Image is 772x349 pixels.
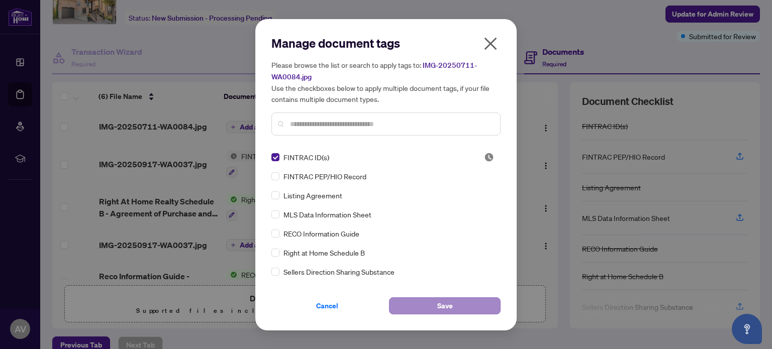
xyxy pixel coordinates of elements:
span: MLS Data Information Sheet [283,209,371,220]
span: RECO Information Guide [283,228,359,239]
span: Listing Agreement [283,190,342,201]
button: Cancel [271,297,383,314]
h2: Manage document tags [271,35,501,51]
span: Cancel [316,298,338,314]
span: close [482,36,499,52]
button: Open asap [732,314,762,344]
img: status [484,152,494,162]
span: IMG-20250711-WA0084.jpg [271,61,477,81]
span: FINTRAC PEP/HIO Record [283,171,366,182]
span: Right at Home Schedule B [283,247,365,258]
span: Sellers Direction Sharing Substance [283,266,395,277]
button: Save [389,297,501,314]
span: Pending Review [484,152,494,162]
span: Save [437,298,453,314]
h5: Please browse the list or search to apply tags to: Use the checkboxes below to apply multiple doc... [271,59,501,104]
span: FINTRAC ID(s) [283,152,329,163]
